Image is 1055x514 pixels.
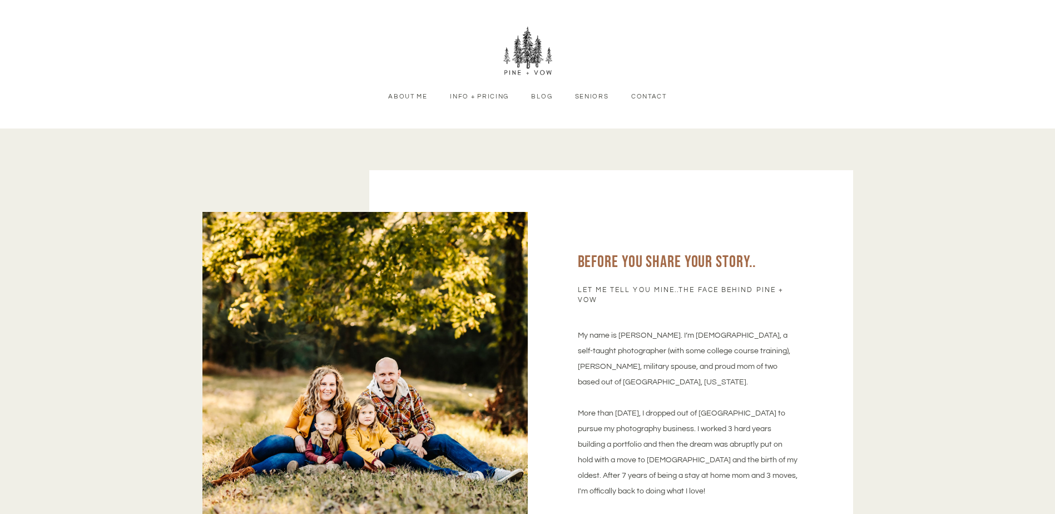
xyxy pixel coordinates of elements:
[623,92,675,102] a: Contact
[380,92,436,102] a: About Me
[578,251,798,274] h2: Before you share your story..
[566,92,617,102] a: Seniors
[578,328,798,499] p: My name is [PERSON_NAME]. I’m [DEMOGRAPHIC_DATA], a self-taught photographer (with some college c...
[523,92,561,102] a: Blog
[578,285,798,305] span: let me tell you mine..the face behind Pine + Vow
[442,92,517,102] a: Info + Pricing
[503,27,553,77] img: Pine + Vow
